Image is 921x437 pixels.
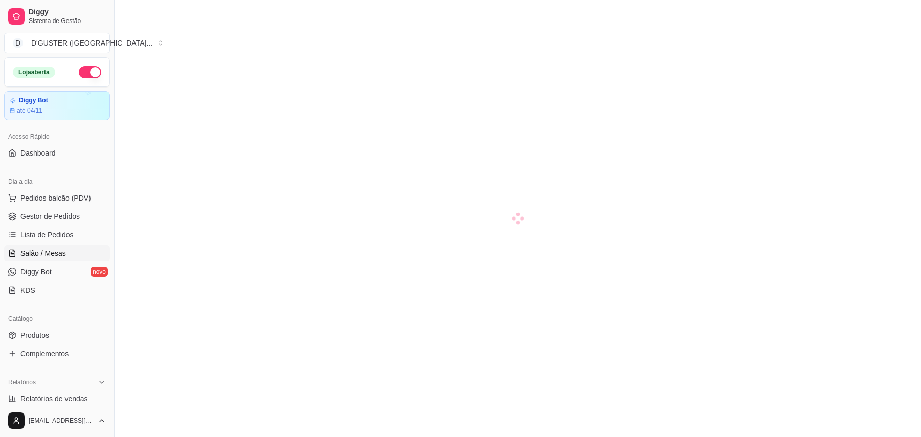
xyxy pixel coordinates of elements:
a: Relatórios de vendas [4,390,110,407]
span: Sistema de Gestão [29,17,106,25]
a: Gestor de Pedidos [4,208,110,225]
span: Relatórios [8,378,36,386]
span: Produtos [20,330,49,340]
a: KDS [4,282,110,298]
a: Produtos [4,327,110,343]
div: Dia a dia [4,173,110,190]
button: Alterar Status [79,66,101,78]
span: [EMAIL_ADDRESS][DOMAIN_NAME] [29,417,94,425]
a: Diggy Botaté 04/11 [4,91,110,120]
div: Acesso Rápido [4,128,110,145]
a: Salão / Mesas [4,245,110,261]
span: Dashboard [20,148,56,158]
button: Pedidos balcão (PDV) [4,190,110,206]
span: Complementos [20,348,69,359]
div: D'GUSTER ([GEOGRAPHIC_DATA] ... [31,38,152,48]
span: Salão / Mesas [20,248,66,258]
a: Diggy Botnovo [4,264,110,280]
span: Lista de Pedidos [20,230,74,240]
a: Dashboard [4,145,110,161]
a: Lista de Pedidos [4,227,110,243]
span: KDS [20,285,35,295]
div: Loja aberta [13,67,55,78]
a: DiggySistema de Gestão [4,4,110,29]
button: [EMAIL_ADDRESS][DOMAIN_NAME] [4,408,110,433]
span: D [13,38,23,48]
span: Pedidos balcão (PDV) [20,193,91,203]
div: Catálogo [4,311,110,327]
span: Diggy [29,8,106,17]
article: até 04/11 [17,106,42,115]
span: Gestor de Pedidos [20,211,80,222]
button: Select a team [4,33,110,53]
span: Diggy Bot [20,267,52,277]
a: Complementos [4,345,110,362]
span: Relatórios de vendas [20,394,88,404]
article: Diggy Bot [19,97,48,104]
